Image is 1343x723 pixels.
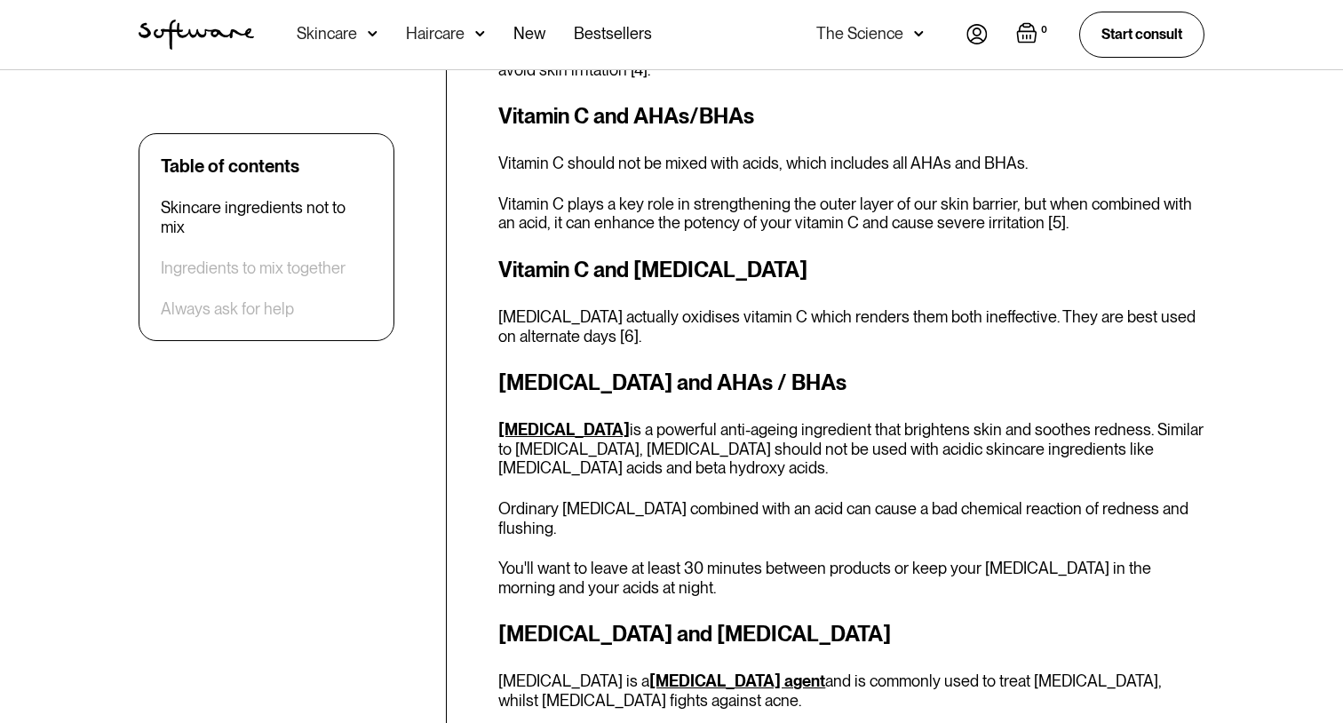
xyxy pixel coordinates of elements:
img: arrow down [368,25,377,43]
a: Skincare ingredients not to mix [161,198,372,236]
div: 0 [1037,22,1051,38]
a: home [139,20,254,50]
strong: [MEDICAL_DATA] and [MEDICAL_DATA] [498,621,891,647]
a: [MEDICAL_DATA] agent [649,671,825,690]
a: [MEDICAL_DATA] [498,420,630,439]
p: Ordinary [MEDICAL_DATA] combined with an acid can cause a bad chemical reaction of redness and fl... [498,499,1204,537]
p: [MEDICAL_DATA] is a and is commonly used to treat [MEDICAL_DATA], whilst [MEDICAL_DATA] fights ag... [498,671,1204,710]
img: arrow down [475,25,485,43]
h3: [MEDICAL_DATA] and AHAs / BHAs [498,367,1204,399]
p: Vitamin C should not be mixed with acids, which includes all AHAs and BHAs. [498,154,1204,173]
img: arrow down [914,25,924,43]
p: is a powerful anti-ageing ingredient that brightens skin and soothes redness. Similar to [MEDICAL... [498,420,1204,478]
div: The Science [816,25,903,43]
a: Ingredients to mix together [161,258,346,278]
p: You'll want to leave at least 30 minutes between products or keep your [MEDICAL_DATA] in the morn... [498,559,1204,597]
p: Vitamin C plays a key role in strengthening the outer layer of our skin barrier, but when combine... [498,195,1204,233]
h3: Vitamin C and AHAs/BHAs [498,100,1204,132]
div: Haircare [406,25,465,43]
a: Always ask for help [161,299,294,319]
a: Start consult [1079,12,1204,57]
img: Software Logo [139,20,254,50]
div: Skincare [297,25,357,43]
a: Open empty cart [1016,22,1051,47]
div: Table of contents [161,155,299,177]
p: [MEDICAL_DATA] actually oxidises vitamin C which renders them both ineffective. They are best use... [498,307,1204,346]
h3: Vitamin C and [MEDICAL_DATA] [498,254,1204,286]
